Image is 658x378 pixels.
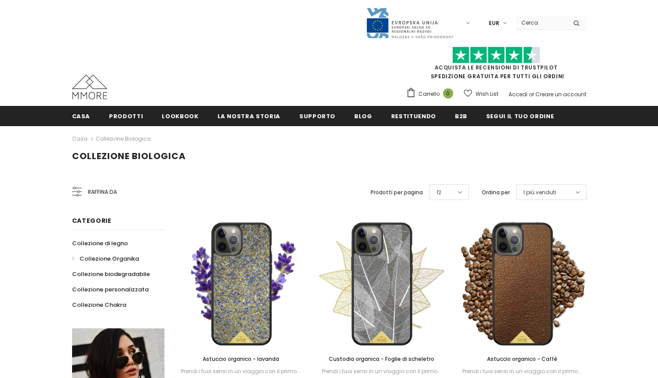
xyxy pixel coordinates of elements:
a: Acquista le recensioni di TrustPilot [435,64,558,71]
a: Collezione di legno [72,236,128,251]
img: Fidati di Pilot Stars [452,47,540,64]
img: Javni Razpis [366,7,454,39]
a: La nostra storia [218,106,280,126]
span: Lookbook [162,112,198,120]
label: Prodotti per pagina [371,188,423,197]
a: Custodia organica - Foglie di scheletro [318,354,445,364]
span: Astuccio organico - lavanda [203,355,279,363]
a: Blog [354,106,372,126]
a: Collezione Chakra [72,297,126,313]
span: Collezione biodegradabile [72,270,150,278]
a: Accedi [509,91,527,98]
span: Wish List [476,90,498,98]
span: SPEDIZIONE GRATUITA PER TUTTI GLI ORDINI [406,51,586,80]
a: Lookbook [162,106,198,126]
span: La nostra storia [218,112,280,120]
span: Raffina da [88,187,117,197]
a: Creare un account [535,91,586,98]
input: Search Site [516,16,567,29]
span: Collezione biologica [72,150,186,162]
span: Carrello [418,90,440,98]
div: Prendi i tuoi sensi in un viaggio con il primo... [458,367,586,376]
span: EUR [489,19,499,28]
span: Collezione Organika [80,254,139,263]
span: B2B [455,112,467,120]
a: Collezione biologica [96,135,151,142]
span: Restituendo [391,112,436,120]
a: Casa [72,106,91,126]
a: Astuccio organico - Caffè [458,354,586,364]
a: Restituendo [391,106,436,126]
a: Segui il tuo ordine [486,106,554,126]
a: B2B [455,106,467,126]
span: Categorie [72,216,112,225]
a: Carrello 0 [406,87,458,101]
span: I più venduti [523,188,556,197]
span: Segui il tuo ordine [486,112,554,120]
img: Casi MMORE [72,75,107,99]
a: Astuccio organico - lavanda [178,354,305,364]
span: Custodia organica - Foglie di scheletro [329,355,434,363]
span: Casa [72,112,91,120]
span: 12 [436,188,441,197]
a: Casa [72,134,87,144]
a: supporto [299,106,335,126]
span: or [529,91,534,98]
a: Prodotti [109,106,143,126]
div: Prendi i tuoi sensi in un viaggio con il primo... [318,367,445,376]
span: Astuccio organico - Caffè [487,355,557,363]
a: Collezione personalizzata [72,282,149,297]
span: supporto [299,112,335,120]
a: Collezione biodegradabile [72,266,150,282]
span: 0 [443,88,453,98]
a: Collezione Organika [72,251,139,266]
div: Prendi i tuoi sensi in un viaggio con il primo... [178,367,305,376]
span: Blog [354,112,372,120]
label: Ordina per [482,188,510,197]
span: Collezione di legno [72,239,128,247]
span: Collezione Chakra [72,301,126,309]
a: Javni Razpis [366,19,454,26]
span: Prodotti [109,112,143,120]
a: Wish List [464,86,498,102]
span: Collezione personalizzata [72,285,149,294]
